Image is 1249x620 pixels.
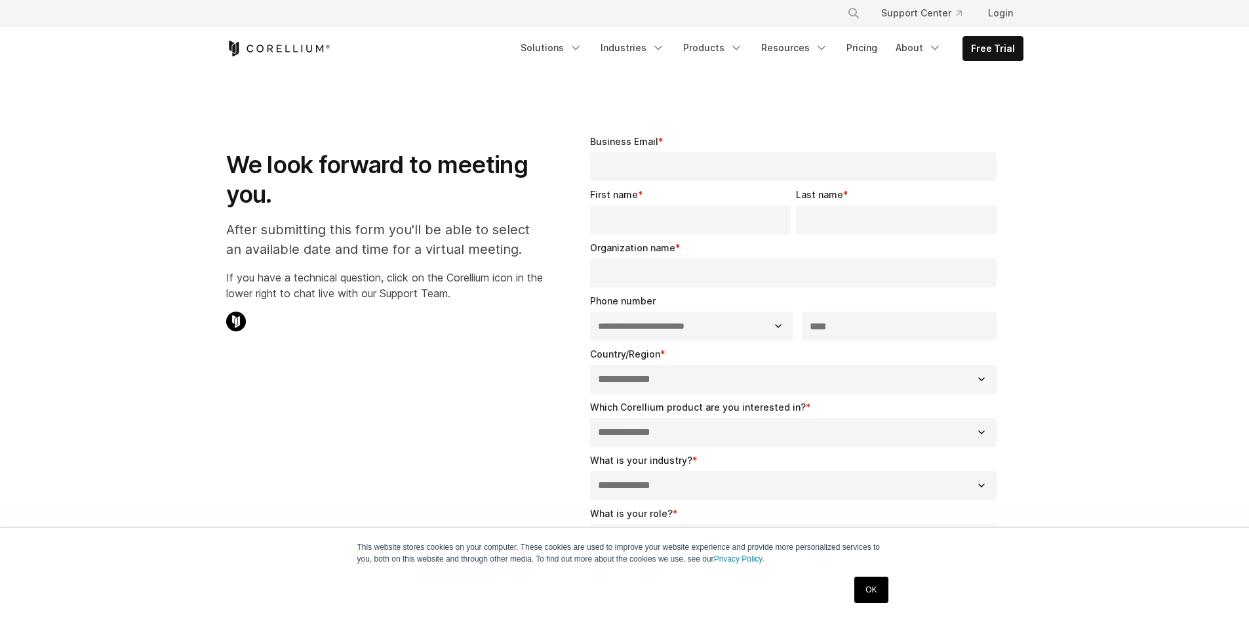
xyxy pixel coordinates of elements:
a: Solutions [513,36,590,60]
span: What is your industry? [590,455,692,466]
span: Business Email [590,136,658,147]
a: Login [978,1,1023,25]
a: Free Trial [963,37,1023,60]
a: Products [675,36,751,60]
span: Phone number [590,295,656,306]
a: Pricing [839,36,885,60]
div: Navigation Menu [831,1,1023,25]
span: Last name [796,189,843,200]
a: OK [854,577,888,603]
span: What is your role? [590,508,673,519]
span: Which Corellium product are you interested in? [590,402,806,413]
a: Support Center [871,1,972,25]
h1: We look forward to meeting you. [226,150,543,209]
a: Resources [753,36,836,60]
p: If you have a technical question, click on the Corellium icon in the lower right to chat live wit... [226,270,543,301]
a: Corellium Home [226,41,330,56]
button: Search [842,1,865,25]
a: Privacy Policy. [714,554,764,564]
a: About [888,36,949,60]
span: First name [590,189,638,200]
p: After submitting this form you'll be able to select an available date and time for a virtual meet... [226,220,543,259]
img: Corellium Chat Icon [226,312,246,331]
p: This website stores cookies on your computer. These cookies are used to improve your website expe... [357,541,892,565]
span: Organization name [590,242,675,253]
div: Navigation Menu [513,36,1023,61]
a: Industries [593,36,673,60]
span: Country/Region [590,348,660,360]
